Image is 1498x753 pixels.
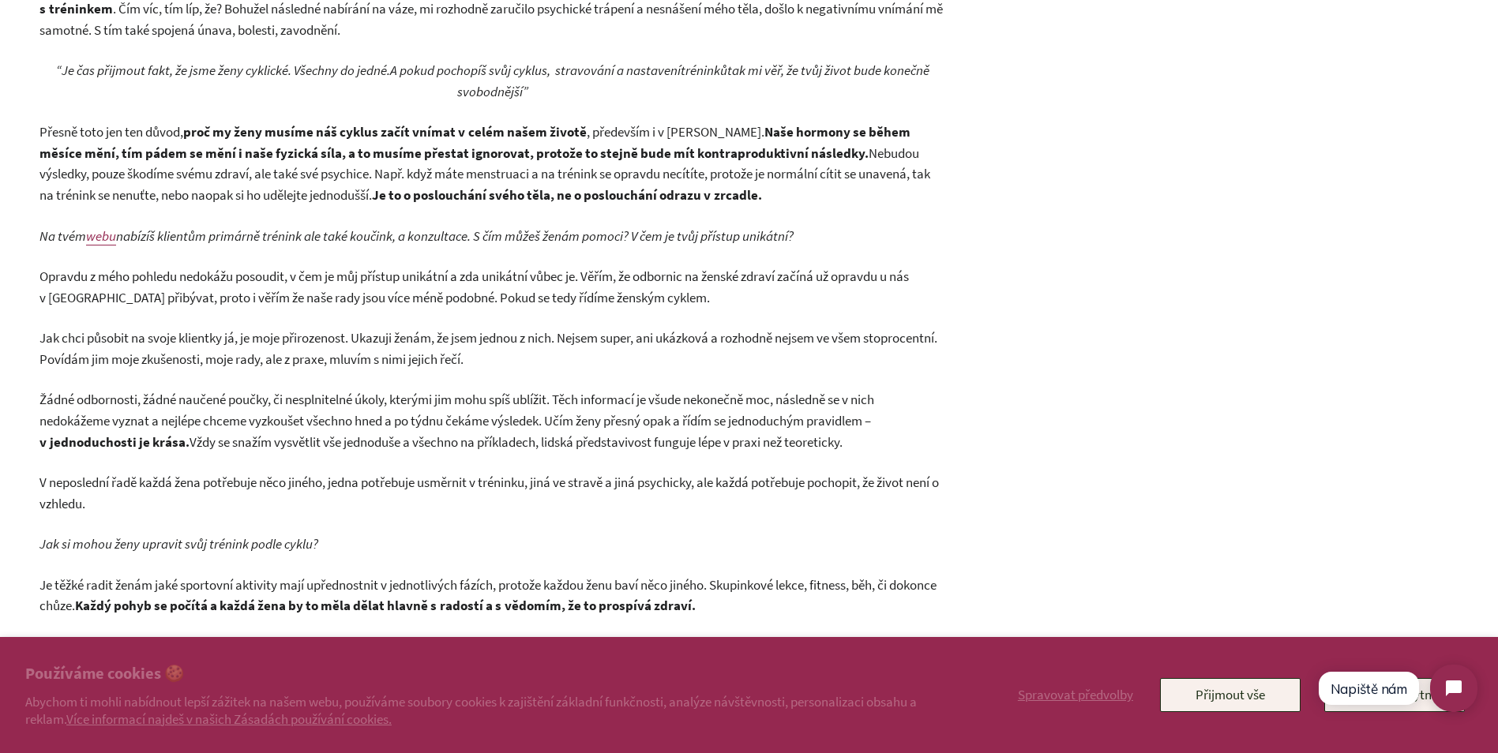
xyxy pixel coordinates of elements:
button: Spravovat předvolby [1015,678,1136,711]
em: tréninků [681,62,727,79]
strong: Každý pohyb se počítá a každá žena by to měla dělat hlavně s radostí a s vědomím, že to prospívá ... [75,597,696,614]
em: “Je čas přijmout fakt, že jsme ženy cyklické. Všechny do jedné. [56,62,390,79]
p: Je těžké radit ženám jaké sportovní aktivity mají upřednostnit v jednotlivých fázích, protože kaž... [39,575,947,616]
p: Přesně toto jen ten důvod, , především i v [PERSON_NAME]. Nebudou výsledky, pouze škodíme svému z... [39,122,947,205]
p: Opravdu z mého pohledu nedokážu posoudit, v čem je můj přístup unikátní a zda unikátní vůbec je. ... [39,266,947,308]
strong: proč my ženy musíme náš cyklus začít vnímat v celém našem životě [183,123,587,140]
strong: Naše hormony se během měsíce mění, tím pádem se mění i naše fyzická síla, a to musíme přestat ign... [39,123,910,162]
em: Jak si mohou ženy upravit svůj trénink podle cyklu? [39,535,318,553]
strong: v jednoduchosti je krása. [39,433,190,451]
iframe: Tidio Chat [1304,651,1491,725]
em: A pokud pochopíš svůj cyklus, stravování a nastavení [390,62,681,79]
h2: Používáme cookies 🍪 [25,662,942,685]
em: tak mi věř, že tvůj život bude konečně svobodnější” [457,62,929,100]
p: Žádné odbornosti, žádné naučené poučky, či nesplnitelné úkoly, kterými jim mohu spíš ublížit. Těc... [39,389,947,452]
p: V neposlední řadě každá žena potřebuje něco jiného, jedna potřebuje usměrnit v tréninku, jiná ve ... [39,472,947,514]
span: Spravovat předvolby [1018,686,1133,703]
a: webu [86,227,116,245]
p: Jak chci působit na svoje klientky já, je moje přirozenost. Ukazuji ženám, že jsem jednou z nich.... [39,328,947,369]
em: Na tvém [39,227,86,245]
em: nabízíš klientům primárně trénink ale také koučink, a konzultace. S čím můžeš ženám pomoci? V čem... [116,227,794,245]
p: Já osobně , . Tím ale nemyslím klasické fitness, kde se po celým dni sezení zase posadíte na posi... [39,636,947,678]
strong: Je to o poslouchání svého těla, ne o poslouchání odrazu v zrcadle. [372,186,762,204]
button: Přijmout vše [1160,678,1301,711]
p: Abychom ti mohli nabídnout lepší zážitek na našem webu, používáme soubory cookies k zajištění zák... [25,693,942,728]
a: Více informací najdeš v našich Zásadách používání cookies. [66,710,392,728]
em: webu [86,227,116,245]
